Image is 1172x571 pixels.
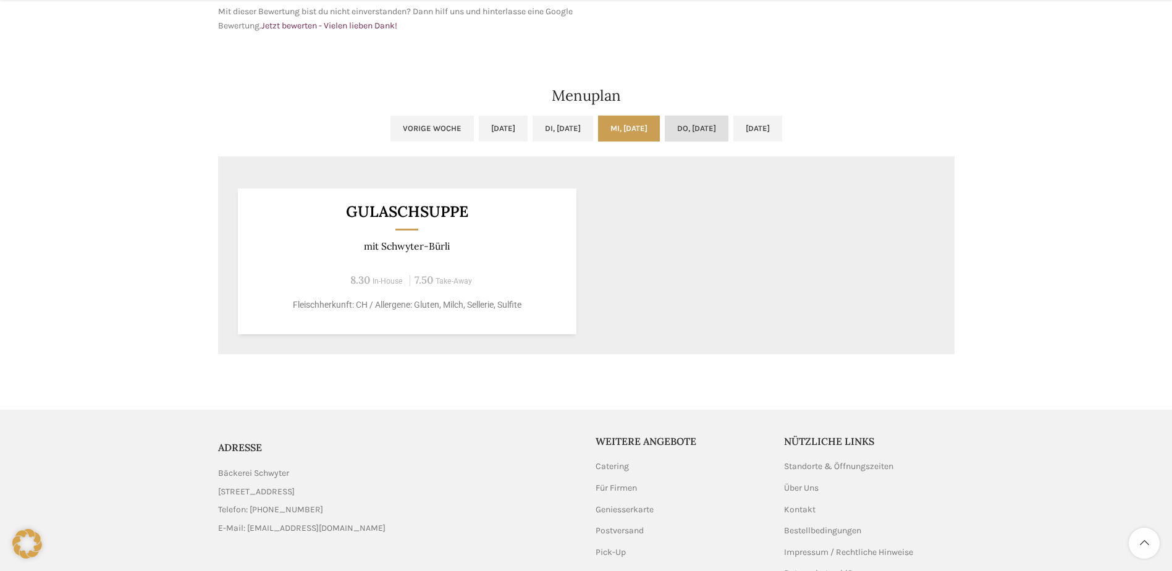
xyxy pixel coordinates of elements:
[665,116,728,142] a: Do, [DATE]
[596,525,645,537] a: Postversand
[350,273,370,287] span: 8.30
[533,116,593,142] a: Di, [DATE]
[596,504,655,516] a: Geniesserkarte
[261,20,397,31] a: Jetzt bewerten - Vielen lieben Dank!
[373,277,403,285] span: In-House
[733,116,782,142] a: [DATE]
[596,546,627,559] a: Pick-Up
[218,522,577,535] a: List item link
[1129,528,1160,559] a: Scroll to top button
[596,434,766,448] h5: Weitere Angebote
[218,503,577,517] a: List item link
[784,546,914,559] a: Impressum / Rechtliche Hinweise
[415,273,433,287] span: 7.50
[596,460,630,473] a: Catering
[598,116,660,142] a: Mi, [DATE]
[784,434,955,448] h5: Nützliche Links
[253,298,561,311] p: Fleischherkunft: CH / Allergene: Gluten, Milch, Sellerie, Sulfite
[784,525,862,537] a: Bestellbedingungen
[784,460,895,473] a: Standorte & Öffnungszeiten
[218,441,262,454] span: ADRESSE
[218,467,289,480] span: Bäckerei Schwyter
[218,485,295,499] span: [STREET_ADDRESS]
[253,204,561,219] h3: Gulaschsuppe
[218,88,955,103] h2: Menuplan
[596,482,638,494] a: Für Firmen
[784,482,820,494] a: Über Uns
[253,240,561,252] p: mit Schwyter-Bürli
[390,116,474,142] a: Vorige Woche
[436,277,472,285] span: Take-Away
[479,116,528,142] a: [DATE]
[218,5,580,33] p: Mit dieser Bewertung bist du nicht einverstanden? Dann hilf uns und hinterlasse eine Google Bewer...
[784,504,817,516] a: Kontakt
